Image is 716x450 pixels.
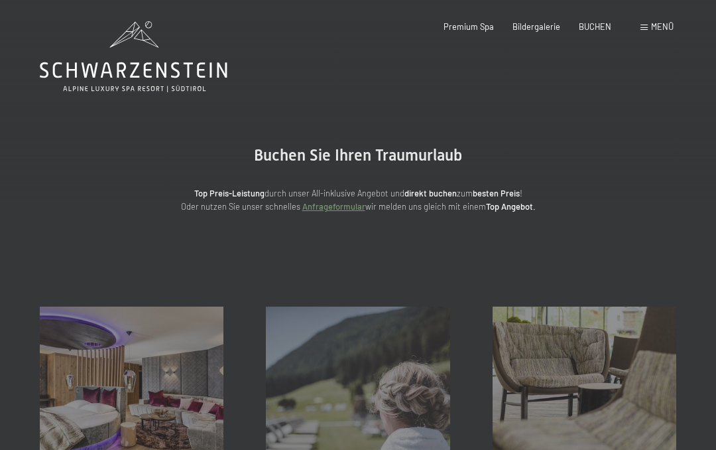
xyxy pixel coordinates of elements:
a: Bildergalerie [512,21,560,32]
span: Buchen Sie Ihren Traumurlaub [254,146,462,165]
strong: Top Angebot. [486,201,536,212]
a: Anfrageformular [302,201,365,212]
strong: direkt buchen [404,188,457,198]
p: durch unser All-inklusive Angebot und zum ! Oder nutzen Sie unser schnelles wir melden uns gleich... [93,187,623,214]
strong: Top Preis-Leistung [194,188,265,198]
a: Premium Spa [444,21,494,32]
a: BUCHEN [579,21,611,32]
span: Menü [651,21,674,32]
strong: besten Preis [473,188,520,198]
